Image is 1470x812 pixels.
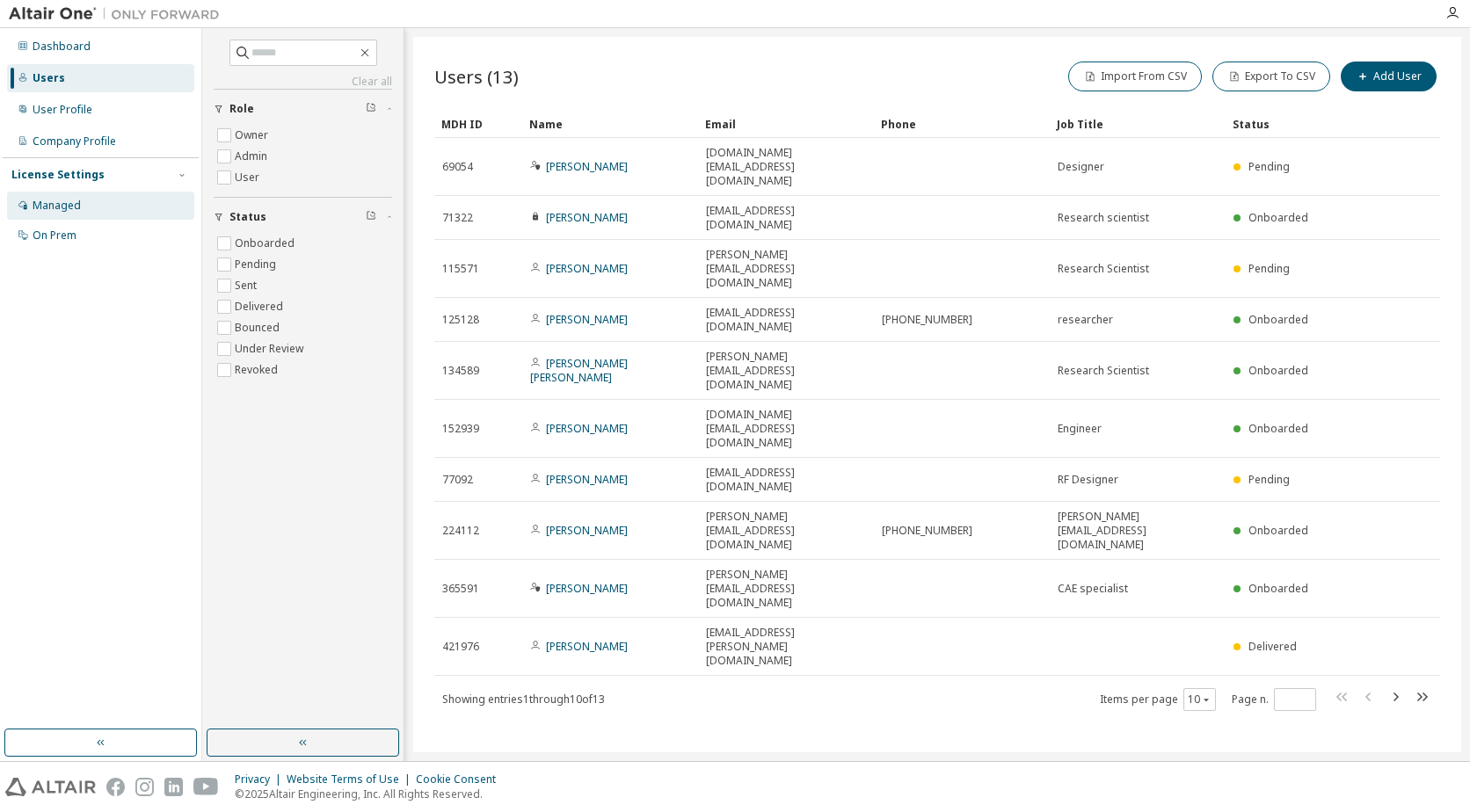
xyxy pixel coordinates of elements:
button: Role [214,90,392,128]
span: [PERSON_NAME][EMAIL_ADDRESS][DOMAIN_NAME] [706,568,866,610]
a: [PERSON_NAME] [546,523,628,538]
a: [PERSON_NAME] [546,581,628,596]
span: 77092 [442,473,473,487]
span: [DOMAIN_NAME][EMAIL_ADDRESS][DOMAIN_NAME] [706,146,866,188]
span: Pending [1248,472,1290,487]
div: Phone [881,110,1043,138]
div: License Settings [11,168,105,182]
span: 134589 [442,364,479,378]
span: Onboarded [1248,421,1308,436]
span: 69054 [442,160,473,174]
span: [PERSON_NAME][EMAIL_ADDRESS][DOMAIN_NAME] [706,248,866,290]
label: Bounced [235,317,283,338]
span: Research scientist [1058,211,1149,225]
span: Onboarded [1248,210,1308,225]
span: [PHONE_NUMBER] [882,524,972,538]
div: Status [1233,110,1349,138]
button: Export To CSV [1212,62,1330,91]
div: User Profile [33,103,92,117]
span: Clear filter [366,102,376,116]
span: 115571 [442,262,479,276]
a: [PERSON_NAME] [546,639,628,654]
label: Sent [235,275,260,296]
span: 125128 [442,313,479,327]
span: 421976 [442,640,479,654]
div: Managed [33,199,81,213]
span: 152939 [442,422,479,436]
button: 10 [1188,692,1212,707]
a: [PERSON_NAME] [546,421,628,436]
label: Under Review [235,338,307,359]
img: facebook.svg [106,778,125,796]
span: [PERSON_NAME][EMAIL_ADDRESS][DOMAIN_NAME] [706,510,866,552]
label: Owner [235,125,272,146]
div: Job Title [1057,110,1219,138]
img: Altair One [9,5,229,23]
span: Page n. [1232,688,1316,711]
span: Pending [1248,261,1290,276]
a: [PERSON_NAME] [546,159,628,174]
span: Users (13) [434,64,519,89]
label: Pending [235,254,280,275]
img: youtube.svg [193,778,219,796]
span: [PERSON_NAME][EMAIL_ADDRESS][DOMAIN_NAME] [706,350,866,392]
span: [DOMAIN_NAME][EMAIL_ADDRESS][DOMAIN_NAME] [706,408,866,450]
span: [PERSON_NAME][EMAIL_ADDRESS][DOMAIN_NAME] [1058,510,1218,552]
div: Privacy [235,772,287,787]
span: CAE specialist [1058,582,1128,596]
div: Users [33,71,65,85]
span: Research Scientist [1058,262,1149,276]
span: Pending [1248,159,1290,174]
label: Admin [235,146,271,167]
a: [PERSON_NAME] [PERSON_NAME] [530,356,628,385]
span: 365591 [442,582,479,596]
div: Cookie Consent [416,772,506,787]
span: Onboarded [1248,581,1308,596]
div: Dashboard [33,40,91,54]
a: [PERSON_NAME] [546,261,628,276]
a: [PERSON_NAME] [546,472,628,487]
span: Onboarded [1248,312,1308,327]
span: Status [229,210,266,224]
span: Research Scientist [1058,364,1149,378]
label: Delivered [235,296,287,317]
span: Showing entries 1 through 10 of 13 [442,692,605,707]
label: Revoked [235,359,281,381]
label: Onboarded [235,233,298,254]
button: Import From CSV [1068,62,1202,91]
span: [EMAIL_ADDRESS][DOMAIN_NAME] [706,204,866,232]
img: altair_logo.svg [5,778,96,796]
span: Designer [1058,160,1104,174]
span: Onboarded [1248,523,1308,538]
span: 224112 [442,524,479,538]
span: Role [229,102,254,116]
div: Website Terms of Use [287,772,416,787]
p: © 2025 Altair Engineering, Inc. All Rights Reserved. [235,787,506,801]
span: Engineer [1058,422,1102,436]
span: researcher [1058,313,1113,327]
span: Items per page [1100,688,1216,711]
div: Name [529,110,691,138]
img: linkedin.svg [164,778,183,796]
div: MDH ID [441,110,515,138]
span: Delivered [1248,639,1297,654]
span: RF Designer [1058,473,1118,487]
div: Company Profile [33,134,116,149]
span: Onboarded [1248,363,1308,378]
a: [PERSON_NAME] [546,312,628,327]
span: [EMAIL_ADDRESS][DOMAIN_NAME] [706,466,866,494]
div: On Prem [33,228,76,243]
span: [EMAIL_ADDRESS][PERSON_NAME][DOMAIN_NAME] [706,626,866,668]
button: Add User [1341,62,1437,91]
span: Clear filter [366,210,376,224]
label: User [235,167,263,188]
a: Clear all [214,75,392,89]
img: instagram.svg [135,778,154,796]
a: [PERSON_NAME] [546,210,628,225]
span: 71322 [442,211,473,225]
span: [EMAIL_ADDRESS][DOMAIN_NAME] [706,306,866,334]
button: Status [214,198,392,236]
span: [PHONE_NUMBER] [882,313,972,327]
div: Email [705,110,867,138]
